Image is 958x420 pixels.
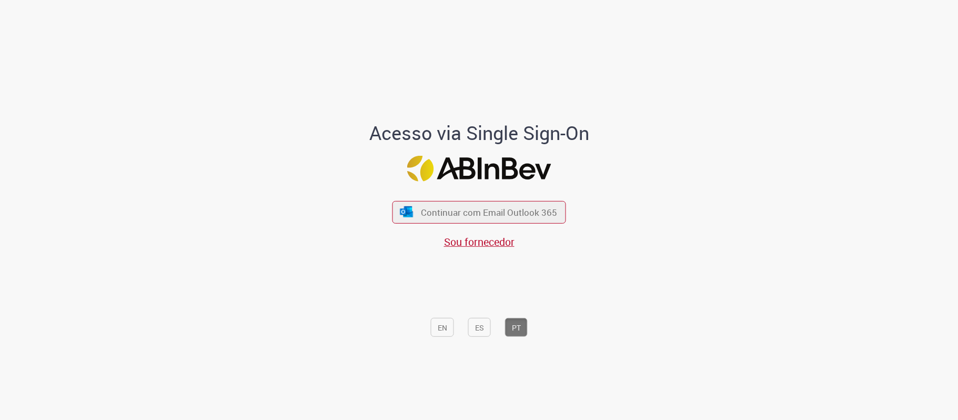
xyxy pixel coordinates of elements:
font: EN [438,323,447,333]
font: Continuar com Email Outlook 365 [421,206,557,218]
font: ES [475,323,484,333]
font: Acesso via Single Sign-On [369,120,589,145]
img: Logotipo ABInBev [407,156,551,182]
img: ícone Azure/Microsoft 360 [399,206,414,217]
a: Sou fornecedor [444,234,515,248]
button: EN [431,318,454,337]
font: PT [512,323,521,333]
button: ES [468,318,491,337]
button: PT [505,318,528,337]
button: ícone Azure/Microsoft 360 Continuar com Email Outlook 365 [392,201,566,223]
